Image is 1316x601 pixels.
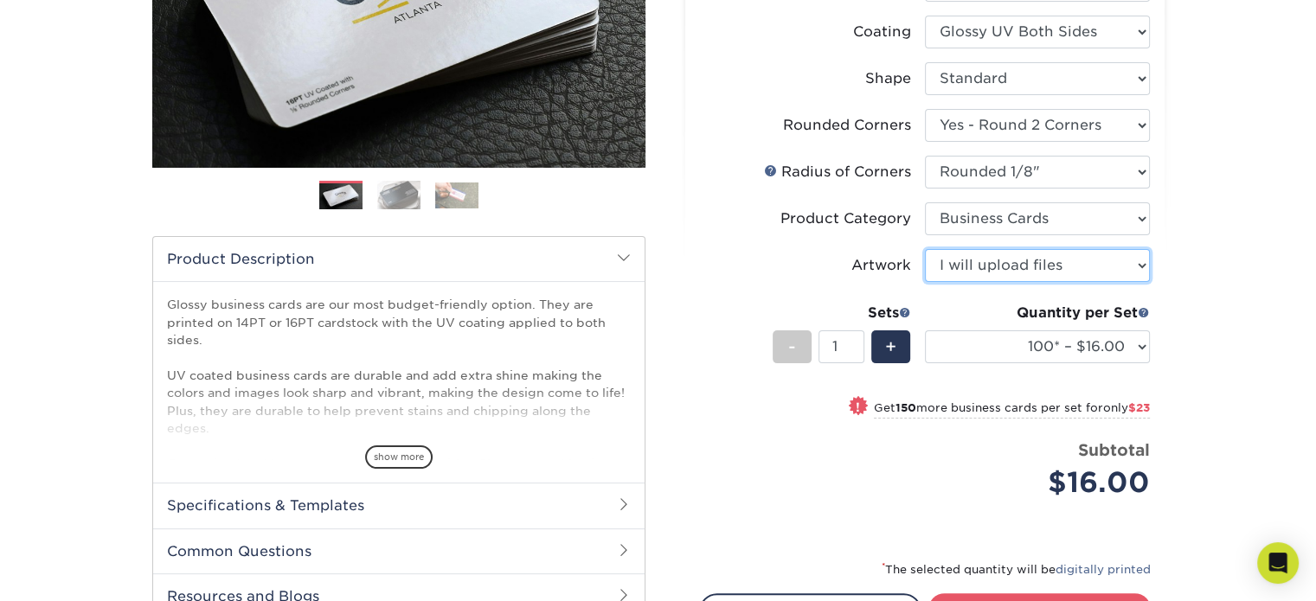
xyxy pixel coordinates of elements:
[885,334,896,360] span: +
[773,303,911,323] div: Sets
[780,208,911,229] div: Product Category
[153,237,645,281] h2: Product Description
[882,563,1151,576] small: The selected quantity will be
[764,162,911,182] div: Radius of Corners
[938,462,1150,503] div: $16.00
[788,334,796,360] span: -
[1103,401,1150,414] span: only
[365,445,433,469] span: show more
[865,68,911,89] div: Shape
[851,255,911,276] div: Artwork
[874,401,1150,419] small: Get more business cards per set for
[153,483,645,527] h2: Specifications & Templates
[925,303,1150,323] div: Quantity per Set
[783,115,911,136] div: Rounded Corners
[853,22,911,42] div: Coating
[1128,401,1150,414] span: $23
[1078,440,1150,459] strong: Subtotal
[167,296,631,525] p: Glossy business cards are our most budget-friendly option. They are printed on 14PT or 16PT cards...
[377,181,420,210] img: Business Cards 02
[435,182,478,208] img: Business Cards 03
[856,398,860,416] span: !
[1056,563,1151,576] a: digitally printed
[1257,542,1299,584] div: Open Intercom Messenger
[896,401,916,414] strong: 150
[153,528,645,573] h2: Common Questions
[319,175,363,218] img: Business Cards 01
